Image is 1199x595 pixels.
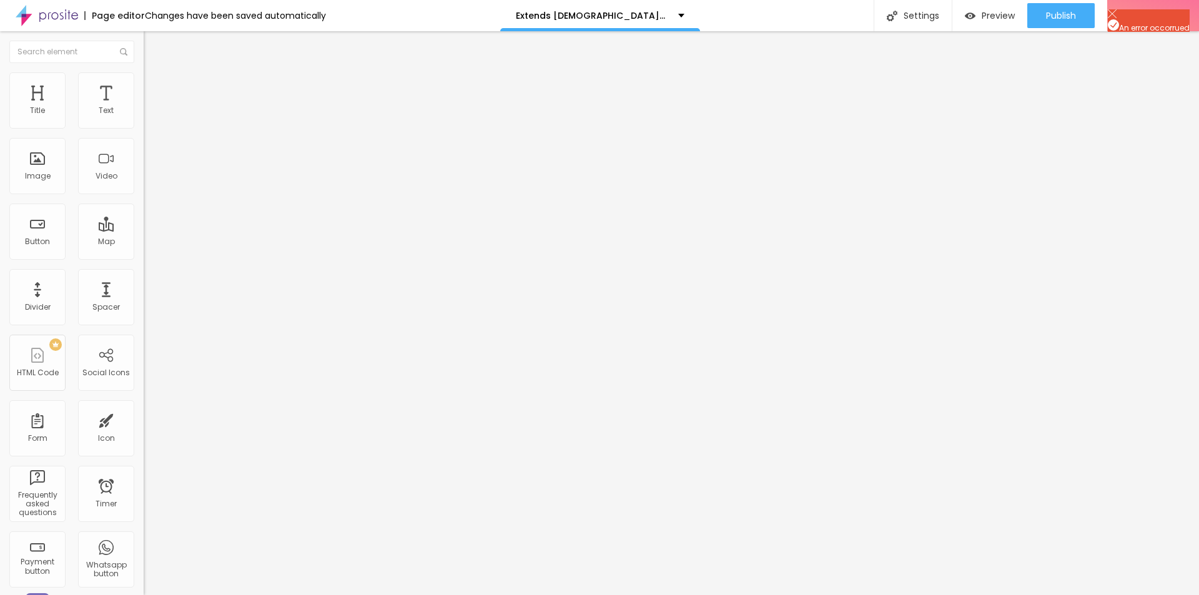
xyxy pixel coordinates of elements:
[144,31,1199,595] iframe: Editor
[25,303,51,312] div: Divider
[516,11,669,20] p: Extends [DEMOGRAPHIC_DATA][MEDICAL_DATA] My Honest Reviews 2025
[99,106,114,115] div: Text
[982,11,1015,21] span: Preview
[84,11,145,20] div: Page editor
[145,11,326,20] div: Changes have been saved automatically
[120,48,127,56] img: Icone
[952,3,1027,28] button: Preview
[1027,3,1095,28] button: Publish
[96,499,117,508] div: Timer
[9,41,134,63] input: Search element
[82,368,130,377] div: Social Icons
[25,237,50,246] div: Button
[28,434,47,443] div: Form
[96,172,117,180] div: Video
[1046,11,1076,21] span: Publish
[887,11,897,21] img: Icone
[25,172,51,180] div: Image
[81,561,131,579] div: Whatsapp button
[12,558,62,576] div: Payment button
[1108,9,1117,18] img: Icone
[98,434,115,443] div: Icon
[98,237,115,246] div: Map
[30,106,45,115] div: Title
[92,303,120,312] div: Spacer
[1108,22,1190,33] span: An error occorrued
[1108,19,1119,31] img: Icone
[12,491,62,518] div: Frequently asked questions
[965,11,975,21] img: view-1.svg
[17,368,59,377] div: HTML Code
